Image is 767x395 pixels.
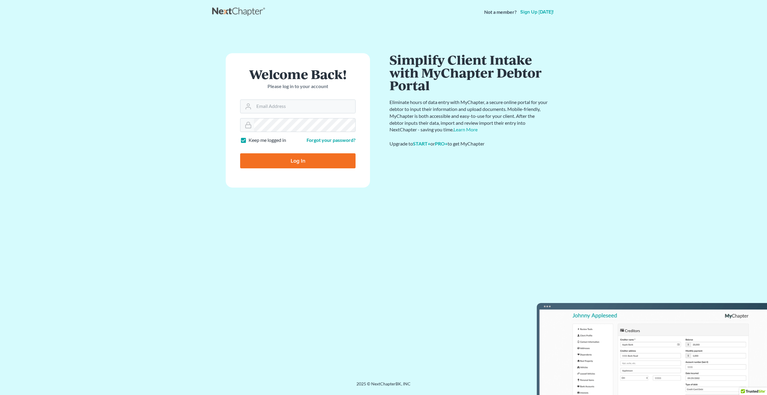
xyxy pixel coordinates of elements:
h1: Simplify Client Intake with MyChapter Debtor Portal [390,53,549,92]
a: Sign up [DATE]! [519,10,555,14]
strong: Not a member? [484,9,517,16]
div: 2025 © NextChapterBK, INC [212,381,555,392]
p: Please log in to your account [240,83,356,90]
label: Keep me logged in [249,137,286,144]
h1: Welcome Back! [240,68,356,81]
input: Email Address [254,100,355,113]
div: Upgrade to or to get MyChapter [390,140,549,147]
input: Log In [240,153,356,168]
a: START+ [413,141,430,146]
a: PRO+ [435,141,448,146]
p: Eliminate hours of data entry with MyChapter, a secure online portal for your debtor to input the... [390,99,549,133]
a: Forgot your password? [307,137,356,143]
a: Learn More [454,127,478,132]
